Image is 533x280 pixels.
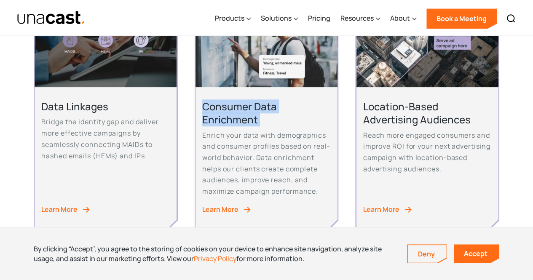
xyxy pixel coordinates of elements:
a: home [17,11,86,25]
a: Learn More [41,204,170,215]
div: Learn More [202,204,238,215]
a: Learn More [363,204,492,215]
div: About [390,13,410,23]
img: Unacast text logo [17,11,86,25]
a: Privacy Policy [194,254,236,263]
div: By clicking “Accept”, you agree to the storing of cookies on your device to enhance site navigati... [34,244,394,263]
p: Bridge the identity gap and deliver more effective campaigns by seamlessly connecting MAIDs to ha... [41,116,170,161]
div: Learn More [41,204,78,215]
img: Search icon [506,13,516,24]
div: Products [215,13,244,23]
div: Resources [340,1,380,36]
a: Learn More [202,204,331,215]
a: Book a Meeting [426,8,497,29]
h2: Data Linkages [41,100,170,113]
div: Solutions [261,13,292,23]
p: Reach more engaged consumers and improve ROI for your next advertising campaign with location-bas... [363,130,492,175]
p: Enrich your data with demographics and consumer profiles based on real-world behavior. Data enric... [202,130,331,197]
a: Pricing [308,1,330,36]
div: Resources [340,13,374,23]
h2: Consumer Data Enrichment [202,100,331,126]
a: Accept [454,244,499,263]
div: About [390,1,416,36]
div: Products [215,1,251,36]
a: Deny [408,245,447,263]
div: Solutions [261,1,298,36]
div: Learn More [363,204,399,215]
h2: Location-Based Advertising Audiences [363,100,492,126]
